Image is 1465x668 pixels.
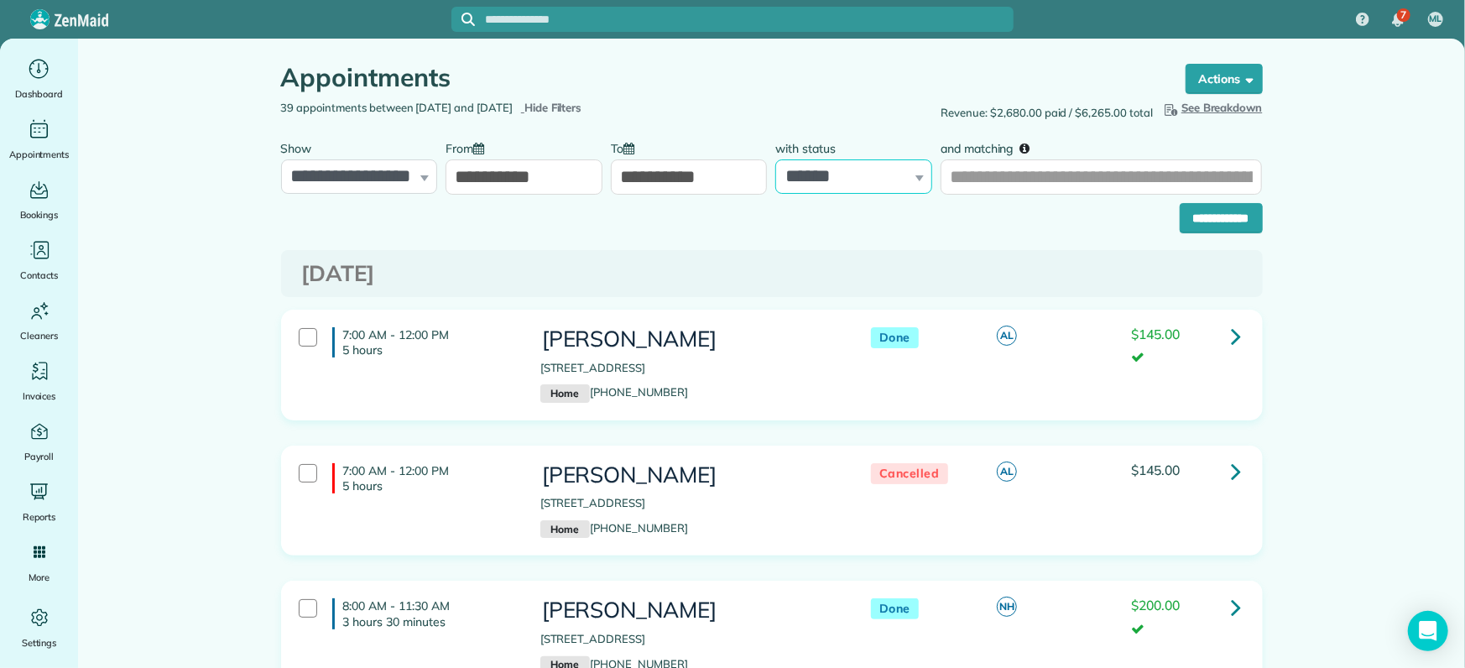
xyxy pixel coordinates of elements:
[540,360,837,377] p: [STREET_ADDRESS]
[7,357,71,404] a: Invoices
[540,631,837,648] p: [STREET_ADDRESS]
[1186,64,1263,94] button: Actions
[343,342,515,357] p: 5 hours
[997,462,1017,482] span: AL
[7,297,71,344] a: Cleaners
[1408,611,1448,651] div: Open Intercom Messenger
[521,101,582,114] a: Hide Filters
[9,146,70,163] span: Appointments
[540,385,688,399] a: Home[PHONE_NUMBER]
[461,13,475,26] svg: Focus search
[1131,326,1180,342] span: $145.00
[1161,100,1263,117] button: See Breakdown
[871,598,919,619] span: Done
[451,13,475,26] button: Focus search
[941,105,1153,122] span: Revenue: $2,680.00 paid / $6,265.00 total
[332,598,515,629] h4: 8:00 AM - 11:30 AM
[7,116,71,163] a: Appointments
[524,100,582,117] span: Hide Filters
[281,64,1154,91] h1: Appointments
[302,262,1242,286] h3: [DATE]
[1131,597,1180,613] span: $200.00
[332,463,515,493] h4: 7:00 AM - 12:00 PM
[997,597,1017,617] span: NH
[1380,2,1415,39] div: 7 unread notifications
[1400,8,1406,22] span: 7
[997,326,1017,346] span: AL
[29,569,50,586] span: More
[1131,462,1180,478] span: $145.00
[540,598,837,623] h3: [PERSON_NAME]
[941,132,1042,163] label: and matching
[15,86,63,102] span: Dashboard
[343,478,515,493] p: 5 hours
[7,478,71,525] a: Reports
[268,100,772,117] div: 39 appointments between [DATE] and [DATE]
[540,521,688,535] a: Home[PHONE_NUMBER]
[7,176,71,223] a: Bookings
[20,206,59,223] span: Bookings
[332,327,515,357] h4: 7:00 AM - 12:00 PM
[540,327,837,352] h3: [PERSON_NAME]
[20,267,58,284] span: Contacts
[7,604,71,651] a: Settings
[23,388,56,404] span: Invoices
[540,495,837,512] p: [STREET_ADDRESS]
[7,55,71,102] a: Dashboard
[446,132,493,163] label: From
[540,463,837,488] h3: [PERSON_NAME]
[540,520,590,539] small: Home
[7,418,71,465] a: Payroll
[611,132,643,163] label: To
[22,634,57,651] span: Settings
[24,448,55,465] span: Payroll
[871,463,948,484] span: Cancelled
[20,327,58,344] span: Cleaners
[540,384,590,403] small: Home
[23,509,56,525] span: Reports
[1430,13,1442,26] span: ML
[7,237,71,284] a: Contacts
[343,614,515,629] p: 3 hours 30 minutes
[871,327,919,348] span: Done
